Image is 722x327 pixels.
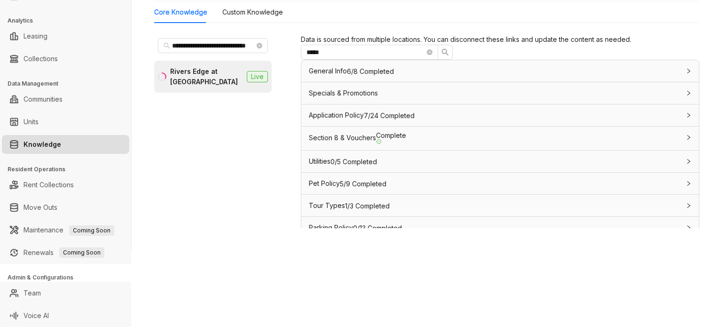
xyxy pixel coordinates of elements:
span: Tour Types [309,201,345,209]
span: collapsed [686,68,691,74]
a: RenewalsComing Soon [24,243,104,262]
a: Team [24,284,41,303]
span: Parking Policy [309,223,353,231]
li: Maintenance [2,221,129,239]
span: collapsed [686,225,691,231]
h3: Data Management [8,80,131,88]
span: Live [247,71,268,82]
div: Core Knowledge [154,7,207,17]
li: Units [2,112,129,131]
span: Coming Soon [69,225,114,236]
span: Coming Soon [59,247,104,258]
a: Voice AI [24,306,49,325]
a: Leasing [24,27,47,46]
li: Move Outs [2,198,129,217]
li: Team [2,284,129,303]
a: Units [24,112,39,131]
span: collapsed [686,203,691,208]
div: Specials & Promotions [301,82,699,104]
li: Renewals [2,243,129,262]
h3: Admin & Configurations [8,273,131,282]
div: Parking Policy0/13 Completed [301,217,699,239]
a: Move Outs [24,198,57,217]
a: Knowledge [24,135,61,154]
span: 6/8 Completed [347,68,394,75]
h3: Analytics [8,16,131,25]
span: Complete [376,132,406,144]
div: Tour Types1/3 Completed [301,195,699,216]
a: Communities [24,90,63,109]
span: 5/9 Completed [340,181,386,187]
span: 0/13 Completed [353,225,402,231]
span: Specials & Promotions [309,89,378,97]
span: collapsed [686,135,691,140]
span: search [164,42,170,49]
span: collapsed [686,181,691,186]
div: General Info6/8 Completed [301,60,699,82]
span: close-circle [427,49,432,55]
li: Collections [2,49,129,68]
li: Leasing [2,27,129,46]
div: Rivers Edge at [GEOGRAPHIC_DATA] [170,66,243,87]
li: Rent Collections [2,175,129,194]
span: General Info [309,67,347,75]
li: Voice AI [2,306,129,325]
span: search [441,48,449,56]
span: collapsed [686,159,691,164]
span: close-circle [257,43,262,48]
div: Custom Knowledge [222,7,283,17]
span: Pet Policy [309,179,340,187]
div: Section 8 & VouchersComplete [301,127,699,150]
a: Rent Collections [24,175,74,194]
li: Communities [2,90,129,109]
div: Utilities0/5 Completed [301,151,699,172]
span: Utilities [309,157,330,165]
div: Data is sourced from multiple locations. You can disconnect these links and update the content as... [301,34,699,45]
span: collapsed [686,112,691,118]
span: Section 8 & Vouchers [309,134,376,142]
a: Collections [24,49,58,68]
div: Application Policy7/24 Completed [301,104,699,126]
span: 7/24 Completed [364,112,415,119]
span: Application Policy [309,111,364,119]
span: collapsed [686,90,691,96]
li: Knowledge [2,135,129,154]
span: 0/5 Completed [330,159,377,165]
div: Pet Policy5/9 Completed [301,173,699,194]
span: 1/3 Completed [345,203,390,209]
h3: Resident Operations [8,165,131,174]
